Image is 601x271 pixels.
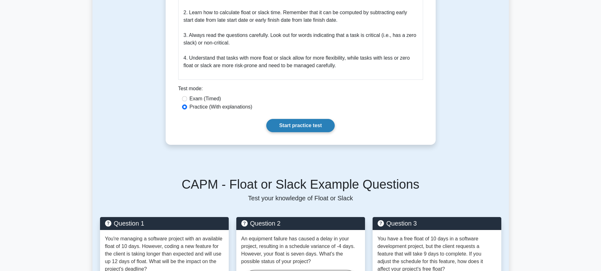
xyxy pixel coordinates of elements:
[190,95,221,103] label: Exam (Timed)
[266,119,335,132] a: Start practice test
[241,235,360,265] p: An equipment failure has caused a delay in your project, resulting in a schedule variance of -4 d...
[178,85,423,95] div: Test mode:
[100,177,501,192] h5: CAPM - Float or Slack Example Questions
[378,220,496,227] h5: Question 3
[100,194,501,202] p: Test your knowledge of Float or Slack
[190,103,252,111] label: Practice (With explanations)
[105,220,224,227] h5: Question 1
[241,220,360,227] h5: Question 2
